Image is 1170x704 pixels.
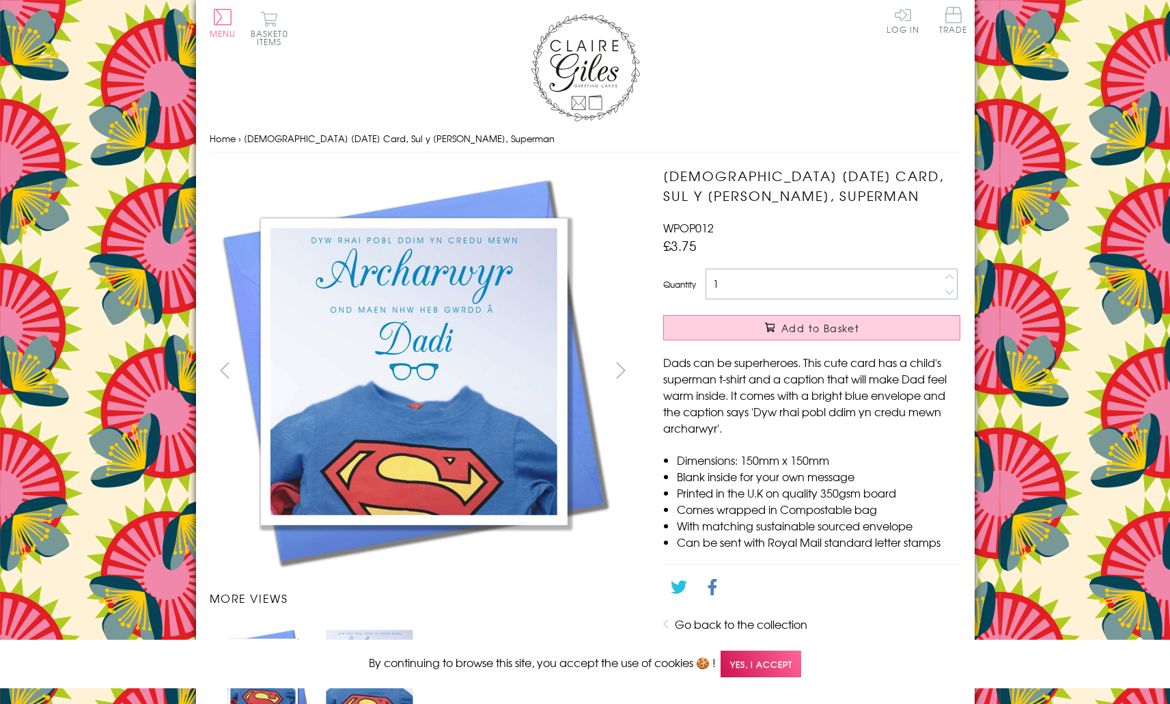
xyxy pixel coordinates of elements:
[238,132,241,145] span: ›
[244,132,555,145] span: [DEMOGRAPHIC_DATA] [DATE] Card, Sul y [PERSON_NAME], Superman
[210,590,637,606] h3: More views
[210,355,240,385] button: prev
[210,166,619,576] img: Welsh Father's Day Card, Sul y Tadau Hapus, Superman
[210,132,236,145] a: Home
[887,7,919,33] a: Log In
[939,7,968,33] span: Trade
[663,354,960,436] p: Dads can be superheroes. This cute card has a child's superman t-shirt and a caption that will ma...
[675,616,807,632] a: Go back to the collection
[721,651,801,677] span: Yes, I accept
[605,355,636,385] button: next
[939,7,968,36] a: Trade
[781,321,859,335] span: Add to Basket
[677,517,960,534] li: With matching sustainable sourced envelope
[251,11,288,46] button: Basket0 items
[663,236,697,255] span: £3.75
[663,166,960,206] h1: [DEMOGRAPHIC_DATA] [DATE] Card, Sul y [PERSON_NAME], Superman
[663,278,696,290] label: Quantity
[210,27,236,40] span: Menu
[210,9,236,38] button: Menu
[531,14,640,122] img: Claire Giles Greetings Cards
[677,485,960,501] li: Printed in the U.K on quality 350gsm board
[677,452,960,468] li: Dimensions: 150mm x 150mm
[257,27,288,48] span: 0 items
[210,125,961,153] nav: breadcrumbs
[677,534,960,550] li: Can be sent with Royal Mail standard letter stamps
[677,468,960,485] li: Blank inside for your own message
[663,315,960,340] button: Add to Basket
[663,219,714,236] span: WPOP012
[677,501,960,517] li: Comes wrapped in Compostable bag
